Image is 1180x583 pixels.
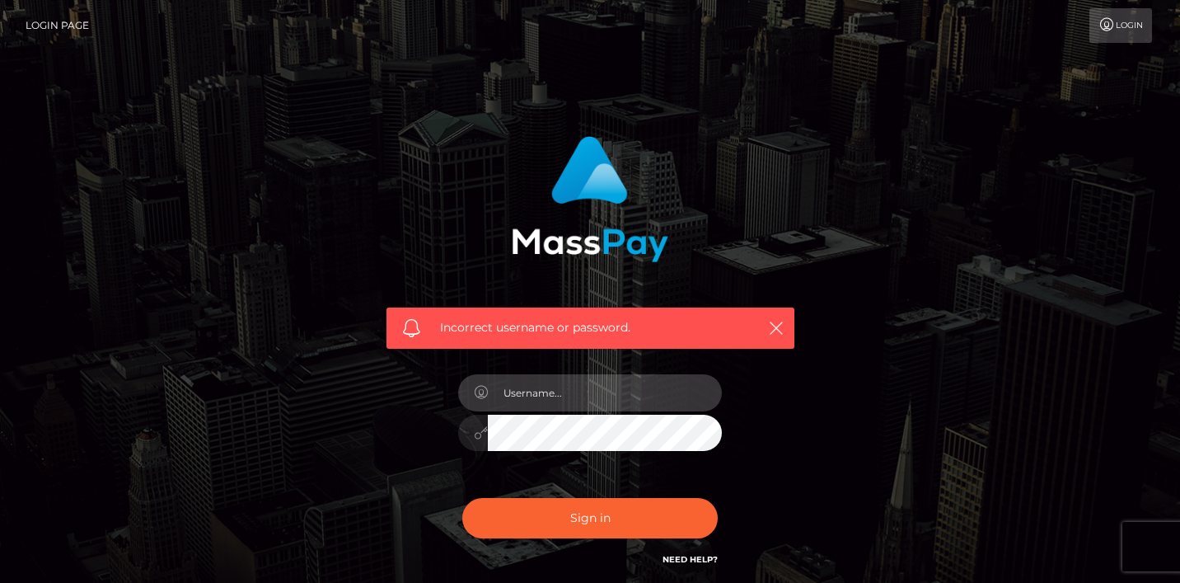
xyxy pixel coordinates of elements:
[462,498,718,538] button: Sign in
[1089,8,1152,43] a: Login
[488,374,722,411] input: Username...
[26,8,89,43] a: Login Page
[440,319,741,336] span: Incorrect username or password.
[512,136,668,262] img: MassPay Login
[663,554,718,565] a: Need Help?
